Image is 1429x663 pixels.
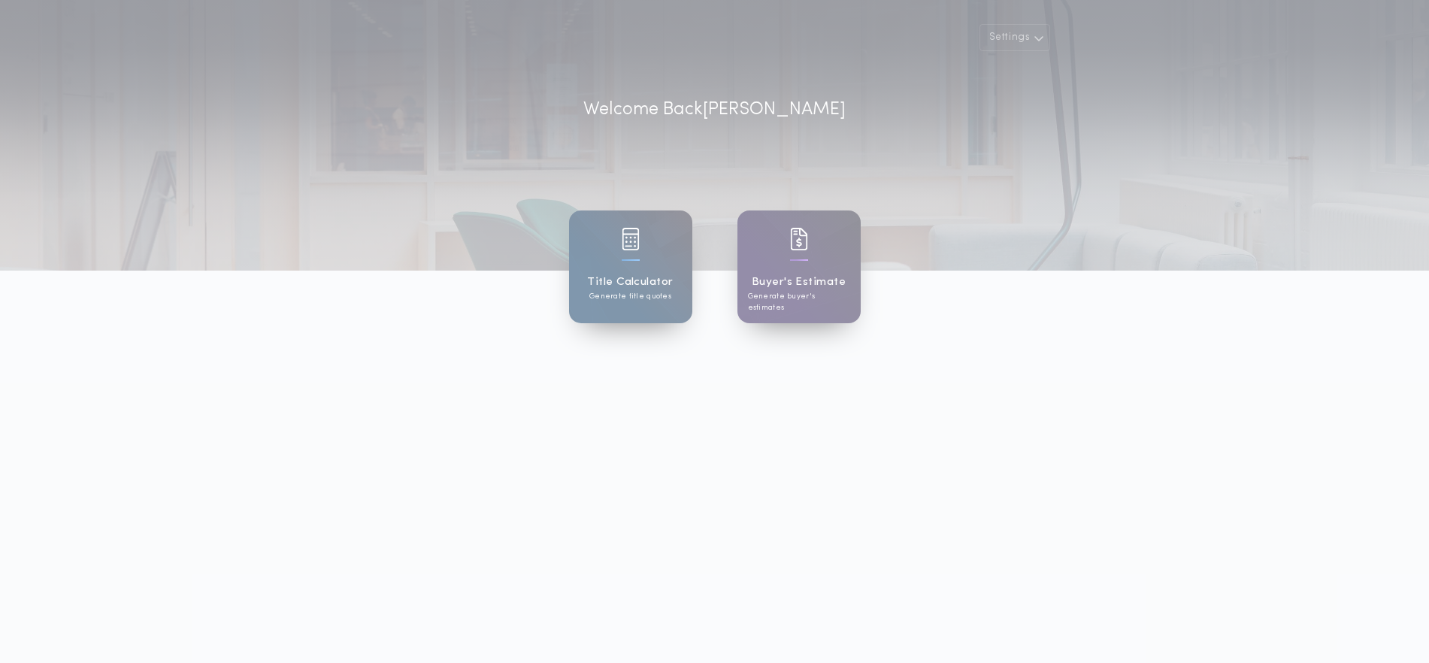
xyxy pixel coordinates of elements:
p: Welcome Back [PERSON_NAME] [583,96,846,123]
a: card iconBuyer's EstimateGenerate buyer's estimates [737,210,861,323]
button: Settings [979,24,1050,51]
a: card iconTitle CalculatorGenerate title quotes [569,210,692,323]
img: card icon [622,228,640,250]
h1: Title Calculator [587,274,673,291]
img: card icon [790,228,808,250]
p: Generate buyer's estimates [748,291,850,313]
p: Generate title quotes [589,291,671,302]
h1: Buyer's Estimate [752,274,846,291]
